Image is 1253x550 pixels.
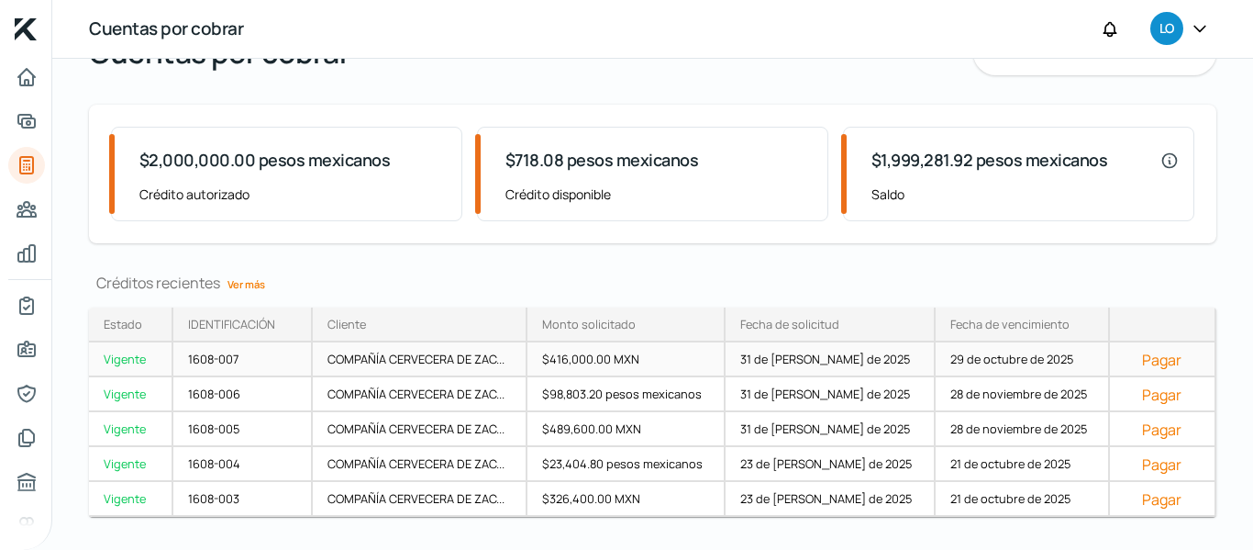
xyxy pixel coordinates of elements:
[740,490,912,507] font: 23 de [PERSON_NAME] de 2025
[104,490,146,507] font: Vigente
[1125,420,1200,438] button: Pagar
[188,316,275,332] font: IDENTIFICACIÓN
[188,421,239,437] font: 1608-005
[104,386,146,402] font: Vigente
[327,351,505,367] font: COMPAÑÍA CERVECERA DE ZAC...
[8,508,45,544] a: Referencias
[542,316,636,332] font: Monto solicitado
[542,421,641,437] font: $489,600.00 MXN
[327,386,505,402] font: COMPAÑÍA CERVECERA DE ZAC...
[227,277,265,291] font: Ver más
[1142,455,1181,475] font: Pagar
[89,342,173,377] a: Vigente
[1159,19,1173,37] font: LO
[740,351,910,367] font: 31 de [PERSON_NAME] de 2025
[188,490,239,507] font: 1608-003
[505,185,611,203] font: Crédito disponible
[950,351,1073,367] font: 29 de octubre de 2025
[505,149,699,171] font: $718.08 pesos mexicanos
[8,464,45,500] a: Oficina de crédito
[950,490,1070,507] font: 21 de octubre de 2025
[104,351,146,367] font: Vigente
[1125,350,1200,368] button: Pagar
[871,185,904,203] font: Saldo
[89,412,173,447] a: Vigente
[89,32,349,73] font: Cuentas por cobrar
[104,455,146,472] font: Vigente
[104,421,146,437] font: Vigente
[89,17,243,40] font: Cuentas por cobrar
[950,455,1070,472] font: 21 de octubre de 2025
[8,376,45,412] a: Representantes
[327,490,505,507] font: COMPAÑÍA CERVECERA DE ZAC...
[188,386,240,402] font: 1608-006
[327,455,505,472] font: COMPAÑÍA CERVECERA DE ZAC...
[327,316,366,332] font: Cliente
[950,421,1087,437] font: 28 de noviembre de 2025
[220,270,272,298] a: Ver más
[8,103,45,140] a: Adelantar facturas
[96,273,220,293] font: Créditos recientes
[89,447,173,482] a: Vigente
[542,490,640,507] font: $326,400.00 MXN
[542,455,703,472] font: $23,404.80 pesos mexicanos
[1125,385,1200,403] button: Pagar
[1125,489,1200,508] button: Pagar
[740,386,910,402] font: 31 de [PERSON_NAME] de 2025
[139,149,391,171] font: $2,000,000.00 pesos mexicanos
[740,421,910,437] font: 31 de [PERSON_NAME] de 2025
[8,287,45,324] a: Mi contrato
[8,59,45,95] a: Inicio
[104,316,142,332] font: Estado
[1142,420,1181,440] font: Pagar
[89,482,173,517] a: Vigente
[1142,350,1181,370] font: Pagar
[8,147,45,184] a: Tus créditos
[1125,455,1200,473] button: Pagar
[740,316,839,332] font: Fecha de solicitud
[950,386,1087,402] font: 28 de noviembre de 2025
[950,316,1070,332] font: Fecha de vencimiento
[871,149,1108,171] font: $1,999,281.92 pesos mexicanos
[542,386,702,402] font: $98,803.20 pesos mexicanos
[542,351,639,367] font: $416,000.00 MXN
[327,421,505,437] font: COMPAÑÍA CERVECERA DE ZAC...
[89,377,173,412] a: Vigente
[188,351,238,367] font: 1608-007
[8,191,45,228] a: Pago a proveedores
[8,235,45,272] a: Mis finanzas
[1142,385,1181,405] font: Pagar
[1142,489,1181,510] font: Pagar
[188,455,240,472] font: 1608-004
[8,331,45,368] a: Información general
[740,455,912,472] font: 23 de [PERSON_NAME] de 2025
[139,185,249,203] font: Crédito autorizado
[8,420,45,456] a: Documentos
